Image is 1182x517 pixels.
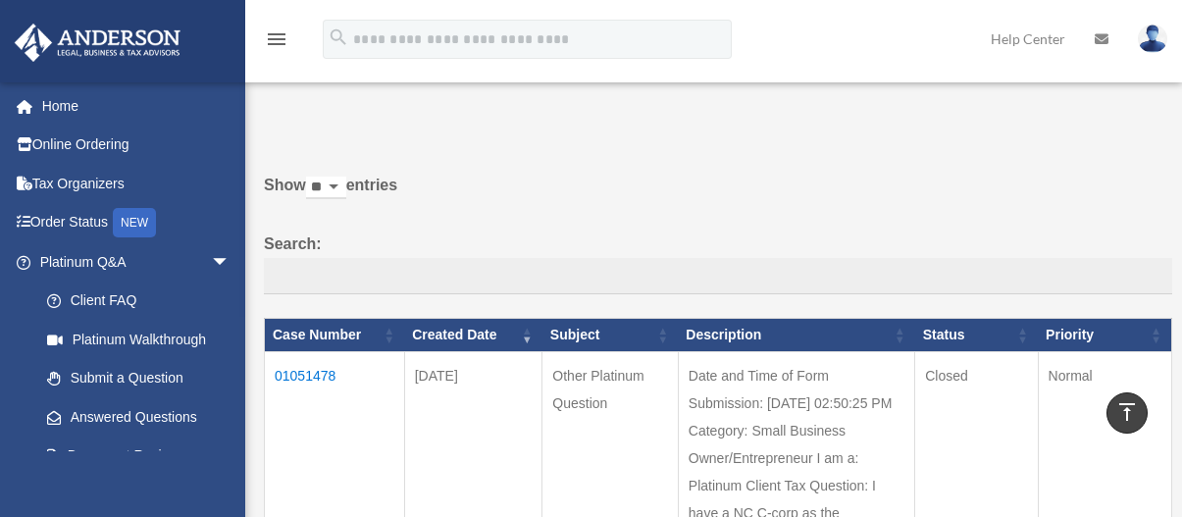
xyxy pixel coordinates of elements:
label: Show entries [264,172,1172,219]
th: Status: activate to sort column ascending [915,319,1038,352]
input: Search: [264,258,1172,295]
th: Created Date: activate to sort column ascending [404,319,542,352]
a: menu [265,34,288,51]
i: menu [265,27,288,51]
label: Search: [264,231,1172,295]
a: Client FAQ [27,282,250,321]
a: Order StatusNEW [14,203,260,243]
th: Priority: activate to sort column ascending [1038,319,1171,352]
a: Document Review [27,437,250,476]
i: vertical_align_top [1115,400,1139,424]
a: vertical_align_top [1106,392,1148,434]
a: Home [14,86,260,126]
th: Case Number: activate to sort column ascending [265,319,405,352]
div: NEW [113,208,156,237]
a: Submit a Question [27,359,250,398]
i: search [328,26,349,48]
a: Platinum Walkthrough [27,320,250,359]
th: Description: activate to sort column ascending [678,319,914,352]
img: User Pic [1138,25,1167,53]
select: Showentries [306,177,346,199]
th: Subject: activate to sort column ascending [542,319,678,352]
a: Platinum Q&Aarrow_drop_down [14,242,250,282]
a: Online Ordering [14,126,260,165]
a: Answered Questions [27,397,240,437]
a: Tax Organizers [14,164,260,203]
img: Anderson Advisors Platinum Portal [9,24,186,62]
span: arrow_drop_down [211,242,250,283]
